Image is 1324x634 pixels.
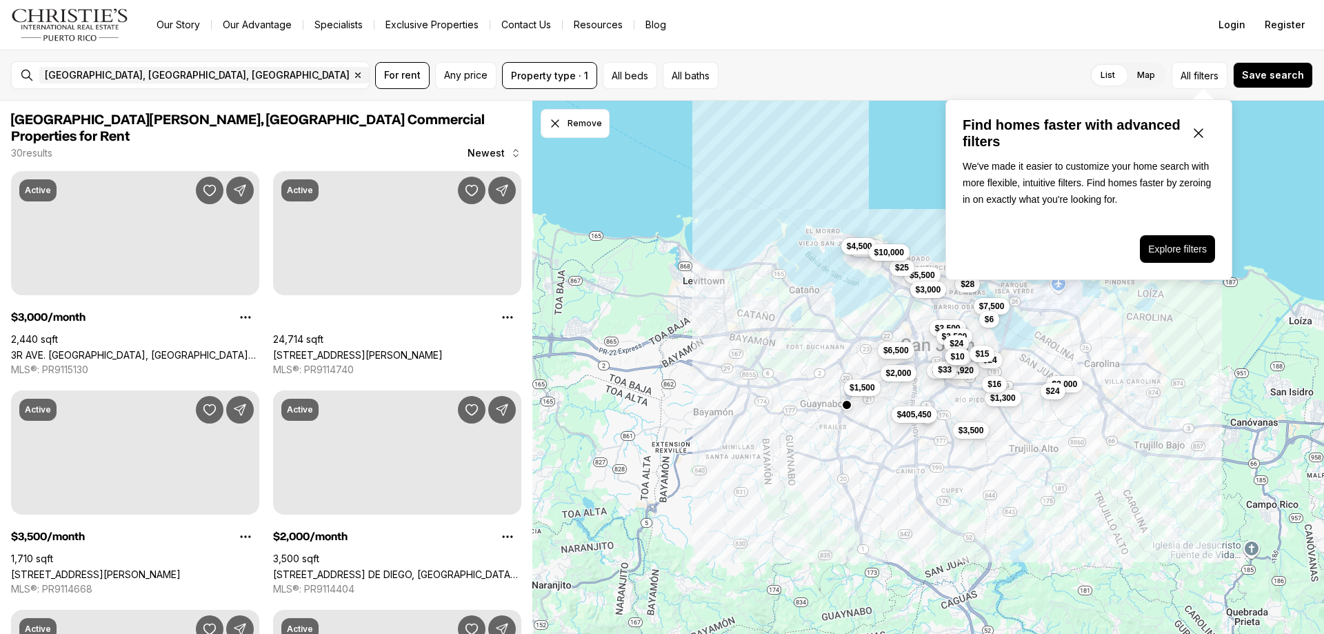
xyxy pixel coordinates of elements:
[950,338,963,349] span: $24
[890,259,914,276] button: $25
[983,355,997,366] span: $24
[904,267,941,284] button: $5,500
[541,109,610,138] button: Dismiss drawing
[932,365,974,376] span: $1,744,920
[384,70,421,81] span: For rent
[11,349,259,361] a: 3R AVE. CAMPO RICO, SAN JUAN PR, 00924
[1233,62,1313,88] button: Save search
[979,301,1005,312] span: $7,500
[25,404,51,415] p: Active
[974,298,1010,315] button: $7,500
[878,342,914,359] button: $6,500
[910,281,947,298] button: $3,000
[916,284,941,295] span: $3,000
[287,185,313,196] p: Active
[930,320,966,337] button: $3,500
[494,523,521,551] button: Property options
[895,262,909,273] span: $25
[881,365,917,382] button: $2,000
[883,345,909,356] span: $6,500
[1172,62,1227,89] button: Allfilters
[970,346,994,362] button: $15
[850,382,875,393] span: $1,500
[232,304,259,331] button: Property options
[979,311,999,328] button: $6
[212,15,303,34] a: Our Advantage
[273,568,521,580] a: 607 AVE. DE DIEGO, SAN JUAN PR, 00920
[869,244,910,261] button: $10,000
[1046,376,1083,393] button: $3,000
[1090,63,1126,88] label: List
[11,568,181,580] a: 378 SAN CLAUDIO AVE., SAN JUAN PR, 00926
[961,279,974,290] span: $28
[944,335,969,352] button: $24
[502,62,597,89] button: Property type · 1
[663,62,719,89] button: All baths
[936,328,973,345] button: $3,500
[303,15,374,34] a: Specialists
[196,396,223,424] button: Save Property: 378 SAN CLAUDIO AVE.
[963,117,1182,150] p: Find homes faster with advanced filters
[1181,68,1191,83] span: All
[987,379,1001,390] span: $16
[1041,383,1065,399] button: $24
[1182,117,1215,150] button: Close popover
[1194,68,1218,83] span: filters
[844,379,881,396] button: $1,500
[494,304,521,331] button: Property options
[886,368,912,379] span: $2,000
[226,396,254,424] button: Share Property
[634,15,677,34] a: Blog
[985,390,1021,406] button: $1,300
[25,185,51,196] p: Active
[1242,70,1304,81] span: Save search
[459,139,530,167] button: Newest
[874,247,904,258] span: $10,000
[488,177,516,204] button: Share Property
[273,349,443,361] a: 34 CARR 20, GUAYNABO PR, 00966
[985,314,994,325] span: $6
[375,62,430,89] button: For rent
[603,62,657,89] button: All beds
[226,177,254,204] button: Share Property
[45,70,350,81] span: [GEOGRAPHIC_DATA], [GEOGRAPHIC_DATA], [GEOGRAPHIC_DATA]
[897,409,932,420] span: $405,450
[982,376,1007,393] button: $16
[1052,379,1077,390] span: $3,000
[196,177,223,204] button: Save Property: 3R AVE. CAMPO RICO
[942,331,967,342] span: $3,500
[1140,235,1215,263] button: Explore filters
[435,62,496,89] button: Any price
[1210,11,1254,39] button: Login
[935,323,961,334] span: $3,500
[1265,19,1305,30] span: Register
[458,177,485,204] button: Save Property: 34 CARR 20
[841,238,878,255] button: $4,500
[927,362,979,379] button: $1,744,920
[232,523,259,551] button: Property options
[1046,386,1060,397] span: $24
[458,396,485,424] button: Save Property: 607 AVE. DE DIEGO
[932,361,957,378] button: $33
[287,404,313,415] p: Active
[1126,63,1166,88] label: Map
[955,276,980,293] button: $28
[945,348,970,365] button: $10
[959,425,984,436] span: $3,500
[990,393,1016,404] span: $1,300
[938,364,952,375] span: $33
[11,148,52,159] p: 30 results
[1218,19,1245,30] span: Login
[953,422,990,439] button: $3,500
[11,113,485,143] span: [GEOGRAPHIC_DATA][PERSON_NAME], [GEOGRAPHIC_DATA] Commercial Properties for Rent
[847,241,872,252] span: $4,500
[11,8,129,41] img: logo
[975,348,989,359] span: $15
[490,15,562,34] button: Contact Us
[963,158,1215,208] p: We've made it easier to customize your home search with more flexible, intuitive filters. Find ho...
[468,148,505,159] span: Newest
[951,351,965,362] span: $10
[1256,11,1313,39] button: Register
[563,15,634,34] a: Resources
